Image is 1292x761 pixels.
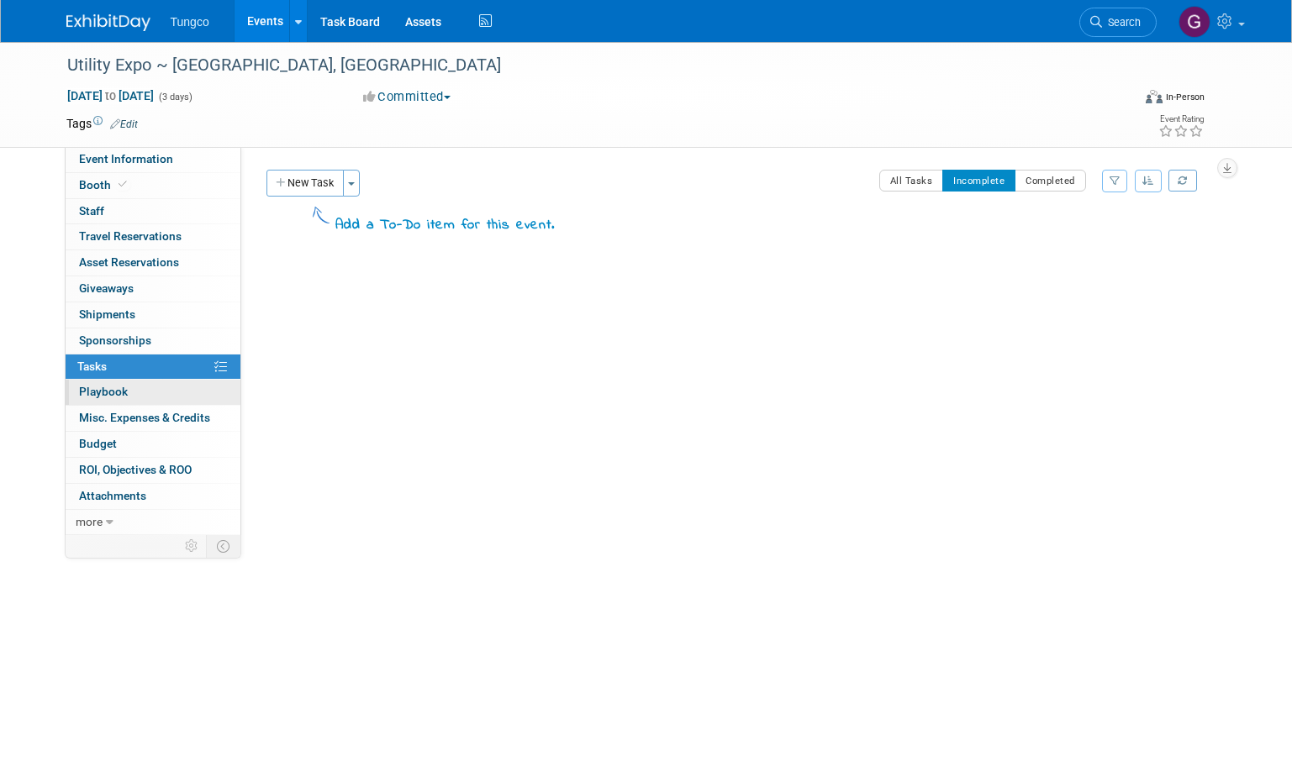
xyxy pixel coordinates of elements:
span: to [103,89,119,102]
span: Misc. Expenses & Credits [79,411,210,424]
span: Sponsorships [79,333,151,347]
a: Giveaways [66,276,240,302]
a: Booth [66,173,240,198]
span: more [76,515,103,528]
div: Add a To-Do item for this event. [335,216,555,236]
div: Utility Expo ~ [GEOGRAPHIC_DATA], [GEOGRAPHIC_DATA] [61,50,1109,81]
a: Playbook [66,380,240,405]
a: Sponsorships [66,328,240,354]
button: Committed [357,88,457,106]
td: Personalize Event Tab Strip [177,535,207,557]
span: Booth [79,178,130,192]
a: Asset Reservations [66,250,240,276]
a: Event Information [66,147,240,172]
a: Travel Reservations [66,224,240,249]
a: more [66,510,240,535]
a: ROI, Objectives & ROO [66,458,240,483]
span: ROI, Objectives & ROO [79,463,192,476]
a: Refresh [1168,170,1197,192]
a: Attachments [66,484,240,509]
span: Event Information [79,152,173,165]
span: Staff [79,204,104,218]
td: Tags [66,115,138,132]
span: Budget [79,437,117,450]
span: Attachments [79,489,146,502]
a: Search [1079,8,1157,37]
img: Format-Inperson.png [1146,90,1163,103]
div: Event Rating [1158,115,1204,123]
span: Travel Reservations [79,229,182,243]
img: ExhibitDay [66,14,150,31]
span: Tungco [171,15,209,29]
span: Tasks [77,360,107,373]
a: Shipments [66,302,240,328]
img: Gloria Chilcutt [1179,6,1210,38]
i: Booth reservation complete [119,180,127,189]
button: Incomplete [942,170,1015,192]
a: Staff [66,199,240,224]
span: Giveaways [79,281,134,295]
span: Asset Reservations [79,255,179,269]
a: Tasks [66,354,240,380]
div: Event Format [1036,87,1205,113]
span: Playbook [79,385,128,398]
button: New Task [266,170,344,197]
td: Toggle Event Tabs [206,535,240,557]
span: (3 days) [157,92,192,102]
a: Misc. Expenses & Credits [66,406,240,431]
span: Search [1102,16,1141,29]
a: Edit [110,118,138,130]
span: Shipments [79,307,135,321]
div: In-Person [1165,91,1205,103]
a: Budget [66,432,240,457]
span: [DATE] [DATE] [66,88,155,103]
button: All Tasks [879,170,944,192]
button: Completed [1015,170,1086,192]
